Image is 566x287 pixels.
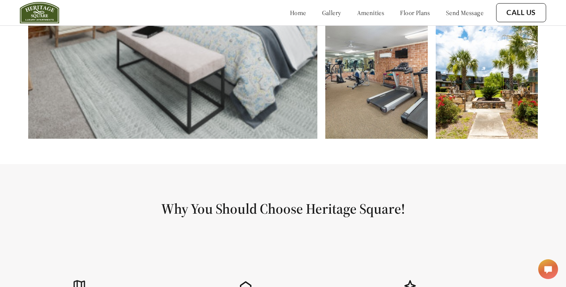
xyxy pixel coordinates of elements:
[400,9,430,17] a: floor plans
[357,9,384,17] a: amenities
[325,25,427,139] img: Alt text
[506,8,536,17] a: Call Us
[290,9,306,17] a: home
[322,9,341,17] a: gallery
[496,3,546,22] button: Call Us
[446,9,483,17] a: send message
[20,2,59,23] img: heritage_square_logo.jpg
[19,200,547,218] h1: Why You Should Choose Heritage Square!
[436,25,538,139] img: Alt text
